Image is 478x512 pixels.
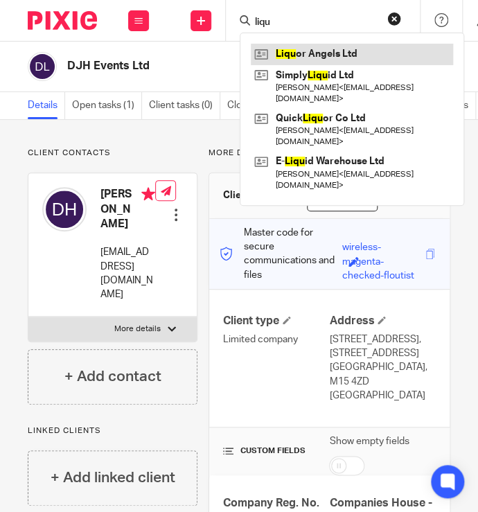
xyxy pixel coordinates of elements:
[28,92,65,119] a: Details
[114,324,161,335] p: More details
[28,148,197,159] p: Client contacts
[223,445,330,457] h4: CUSTOM FIELDS
[342,240,422,256] div: wireless-magenta-checked-floutist
[64,366,161,387] h4: + Add contact
[209,148,450,159] p: More details
[329,333,436,361] p: [STREET_ADDRESS], [STREET_ADDRESS]
[223,314,330,328] h4: Client type
[223,333,330,346] p: Limited company
[254,17,378,29] input: Search
[67,59,223,73] h2: DJH Events Ltd
[100,245,155,301] p: [EMAIL_ADDRESS][DOMAIN_NAME]
[28,11,97,30] img: Pixie
[100,187,155,231] h4: [PERSON_NAME]
[42,187,87,231] img: svg%3E
[220,226,342,282] p: Master code for secure communications and files
[329,314,436,328] h4: Address
[223,188,293,202] h3: Client manager
[141,187,155,201] i: Primary
[329,360,436,389] p: [GEOGRAPHIC_DATA], M15 4ZD
[329,434,409,448] label: Show empty fields
[28,425,197,436] p: Linked clients
[72,92,142,119] a: Open tasks (1)
[28,52,57,81] img: svg%3E
[149,92,220,119] a: Client tasks (0)
[51,467,175,488] h4: + Add linked client
[227,92,303,119] a: Closed tasks (1)
[329,389,436,403] p: [GEOGRAPHIC_DATA]
[387,12,401,26] button: Clear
